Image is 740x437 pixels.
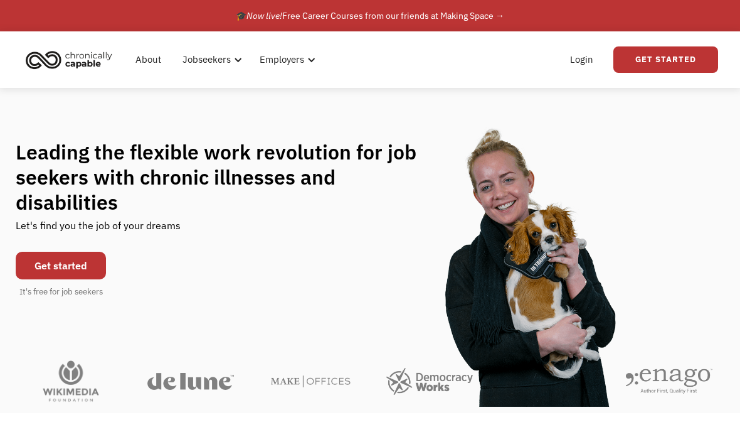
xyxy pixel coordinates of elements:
div: Employers [252,40,319,80]
div: Let's find you the job of your dreams [16,215,181,245]
img: Chronically Capable logo [22,46,116,73]
div: Jobseekers [182,52,231,67]
a: home [22,46,122,73]
div: It's free for job seekers [19,286,103,298]
div: Employers [260,52,304,67]
em: Now live! [246,10,282,21]
div: Jobseekers [175,40,246,80]
div: 🎓 Free Career Courses from our friends at Making Space → [236,8,504,23]
a: Get started [16,252,106,279]
a: Login [563,40,601,80]
a: About [128,40,169,80]
a: Get Started [613,46,718,73]
h1: Leading the flexible work revolution for job seekers with chronic illnesses and disabilities [16,139,441,215]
